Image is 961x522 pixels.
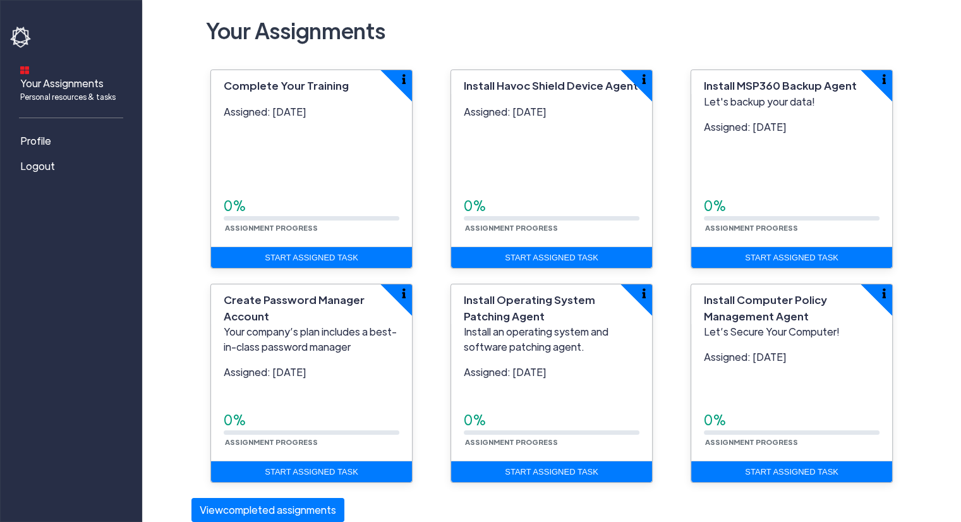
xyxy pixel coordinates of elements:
[224,196,399,216] div: 0%
[10,27,33,48] img: havoc-shield-logo-white.png
[464,324,639,355] p: Install an operating system and software patching agent.
[882,288,886,298] img: info-icon.svg
[10,128,136,154] a: Profile
[20,133,51,149] span: Profile
[704,349,879,365] p: Assigned: [DATE]
[224,223,319,232] small: Assignment Progress
[691,247,892,269] a: Start Assigned Task
[464,410,639,430] div: 0%
[402,288,406,298] img: info-icon.svg
[704,196,879,216] div: 0%
[751,385,961,522] iframe: Chat Widget
[224,104,399,119] p: Assigned: [DATE]
[224,365,399,380] p: Assigned: [DATE]
[10,154,136,179] a: Logout
[451,247,652,269] a: Start Assigned Task
[20,159,55,174] span: Logout
[464,293,595,323] span: Install Operating System Patching Agent
[224,324,399,355] p: Your company’s plan includes a best-in-class password manager
[224,437,319,446] small: Assignment Progress
[704,293,827,323] span: Install Computer Policy Management Agent
[704,410,879,430] div: 0%
[20,91,116,102] span: Personal resources & tasks
[20,66,29,75] img: dashboard-icon.svg
[191,498,344,522] button: Viewcompleted assignments
[201,11,902,49] h2: Your Assignments
[691,461,892,483] a: Start Assigned Task
[464,78,638,92] span: Install Havoc Shield Device Agent
[464,223,559,232] small: Assignment Progress
[464,104,639,119] p: Assigned: [DATE]
[882,74,886,84] img: info-icon.svg
[704,324,879,339] p: Let’s Secure Your Computer!
[464,365,639,380] p: Assigned: [DATE]
[211,461,412,483] a: Start Assigned Task
[704,119,879,135] p: Assigned: [DATE]
[464,196,639,216] div: 0%
[464,437,559,446] small: Assignment Progress
[704,223,799,232] small: Assignment Progress
[211,247,412,269] a: Start Assigned Task
[704,78,857,92] span: Install MSP360 Backup Agent
[20,76,116,102] span: Your Assignments
[704,94,879,109] p: Let's backup your data!
[10,58,136,107] a: Your AssignmentsPersonal resources & tasks
[224,293,365,323] span: Create Password Manager Account
[704,437,799,446] small: Assignment Progress
[451,461,652,483] a: Start Assigned Task
[402,74,406,84] img: info-icon.svg
[224,78,349,92] span: Complete Your Training
[642,74,646,84] img: info-icon.svg
[224,410,399,430] div: 0%
[642,288,646,298] img: info-icon.svg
